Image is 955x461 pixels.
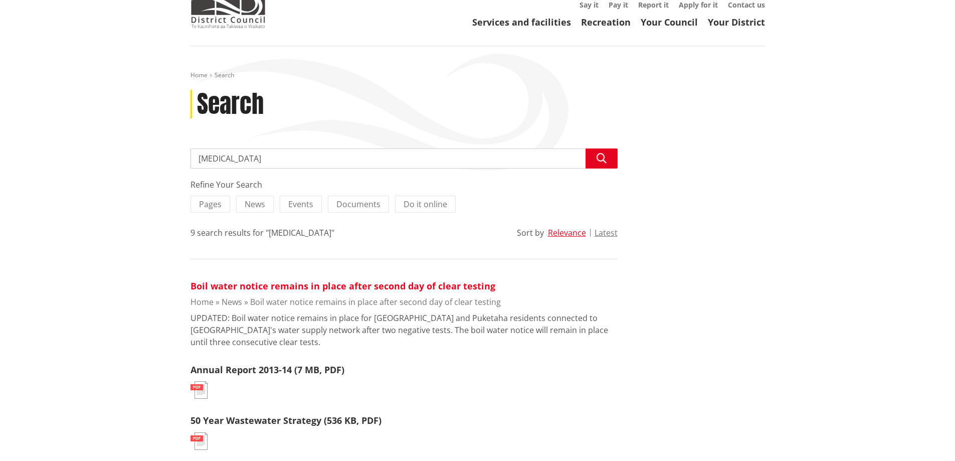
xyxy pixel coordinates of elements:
[190,71,765,80] nav: breadcrumb
[708,16,765,28] a: Your District
[909,419,945,455] iframe: Messenger Launcher
[190,381,208,399] img: document-pdf.svg
[190,179,618,191] div: Refine Your Search
[288,199,313,210] span: Events
[199,199,222,210] span: Pages
[197,90,264,119] h1: Search
[190,71,208,79] a: Home
[190,227,334,239] div: 9 search results for "[MEDICAL_DATA]"
[190,312,618,348] p: UPDATED: Boil water notice remains in place for [GEOGRAPHIC_DATA] and Puketaha residents connecte...
[190,280,495,292] a: Boil water notice remains in place after second day of clear testing
[190,414,381,426] a: 50 Year Wastewater Strategy (536 KB, PDF)
[581,16,631,28] a: Recreation
[190,296,214,308] a: Home
[336,199,380,210] span: Documents
[250,296,501,308] a: Boil water notice remains in place after second day of clear testing
[190,364,344,376] a: Annual Report 2013-14 (7 MB, PDF)
[215,71,234,79] span: Search
[472,16,571,28] a: Services and facilities
[190,148,618,169] input: Search input
[404,199,447,210] span: Do it online
[548,228,586,237] button: Relevance
[517,227,544,239] div: Sort by
[595,228,618,237] button: Latest
[245,199,265,210] span: News
[641,16,698,28] a: Your Council
[190,432,208,450] img: document-pdf.svg
[222,296,242,308] a: News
